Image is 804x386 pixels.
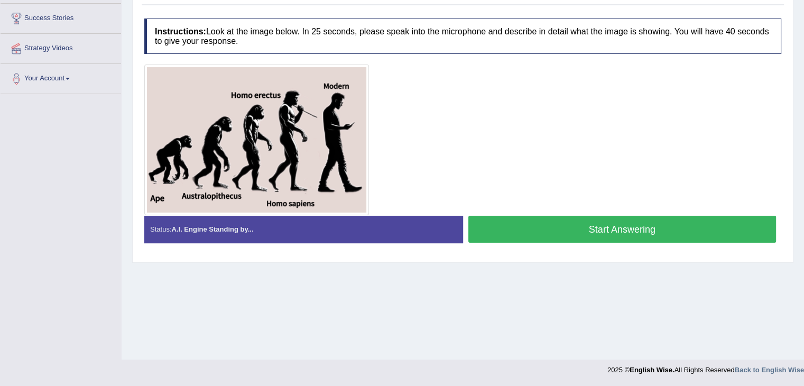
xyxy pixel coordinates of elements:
[1,34,121,60] a: Strategy Videos
[171,225,253,233] strong: A.I. Engine Standing by...
[735,366,804,374] a: Back to English Wise
[144,216,463,243] div: Status:
[144,19,781,54] h4: Look at the image below. In 25 seconds, please speak into the microphone and describe in detail w...
[1,4,121,30] a: Success Stories
[607,360,804,375] div: 2025 © All Rights Reserved
[1,64,121,90] a: Your Account
[155,27,206,36] b: Instructions:
[630,366,674,374] strong: English Wise.
[468,216,777,243] button: Start Answering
